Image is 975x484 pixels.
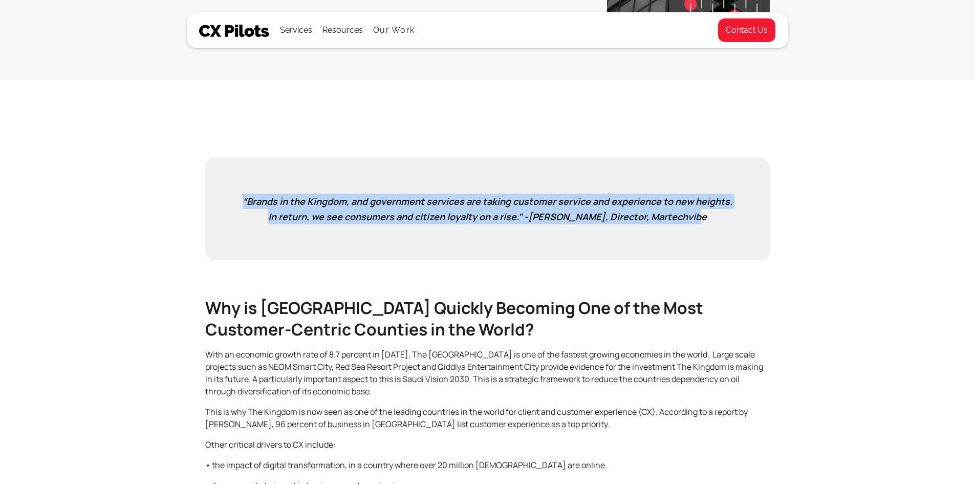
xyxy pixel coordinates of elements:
[373,26,415,35] a: Our Work
[205,297,770,340] h2: Why is [GEOGRAPHIC_DATA] Quickly Becoming One of the Most Customer-Centric Counties in the World?
[205,406,770,430] p: This is why The Kingdom is now seen as one of the leading countries in the world for client and c...
[205,277,770,289] p: ‍
[205,348,770,397] p: With an economic growth rate of 8.7 percent in [DATE], The [GEOGRAPHIC_DATA] is one of the fastes...
[322,13,363,48] div: Resources
[280,23,312,37] div: Services
[205,438,770,451] p: Other critical drivers to CX include:
[205,459,770,471] p: • the impact of digital transformation, in a country where over 20 million [DEMOGRAPHIC_DATA] are...
[718,18,776,43] a: Contact Us
[243,195,732,223] em: “Brands in the Kingdom, and government services are taking customer service and experience to new...
[322,23,363,37] div: Resources
[280,13,312,48] div: Services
